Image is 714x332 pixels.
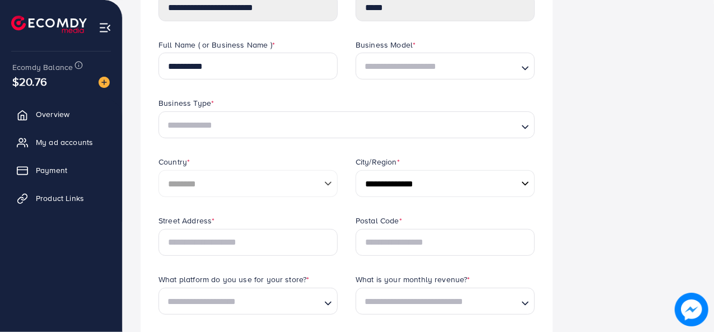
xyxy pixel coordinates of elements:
[164,117,517,134] input: Search for option
[36,165,67,176] span: Payment
[356,288,535,315] div: Search for option
[361,58,517,76] input: Search for option
[356,53,535,80] div: Search for option
[356,39,416,50] label: Business Model
[356,215,402,226] label: Postal Code
[158,97,214,109] label: Business Type
[8,187,114,209] a: Product Links
[164,293,320,311] input: Search for option
[361,293,517,311] input: Search for option
[158,274,310,285] label: What platform do you use for your store?
[356,156,400,167] label: City/Region
[36,109,69,120] span: Overview
[11,16,87,33] img: logo
[8,131,114,153] a: My ad accounts
[158,156,190,167] label: Country
[158,39,275,50] label: Full Name ( or Business Name )
[158,111,535,138] div: Search for option
[99,77,110,88] img: image
[99,21,111,34] img: menu
[12,73,47,90] span: $20.76
[36,137,93,148] span: My ad accounts
[158,288,338,315] div: Search for option
[356,274,470,285] label: What is your monthly revenue?
[12,62,73,73] span: Ecomdy Balance
[158,215,214,226] label: Street Address
[675,293,708,326] img: image
[8,159,114,181] a: Payment
[8,103,114,125] a: Overview
[36,193,84,204] span: Product Links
